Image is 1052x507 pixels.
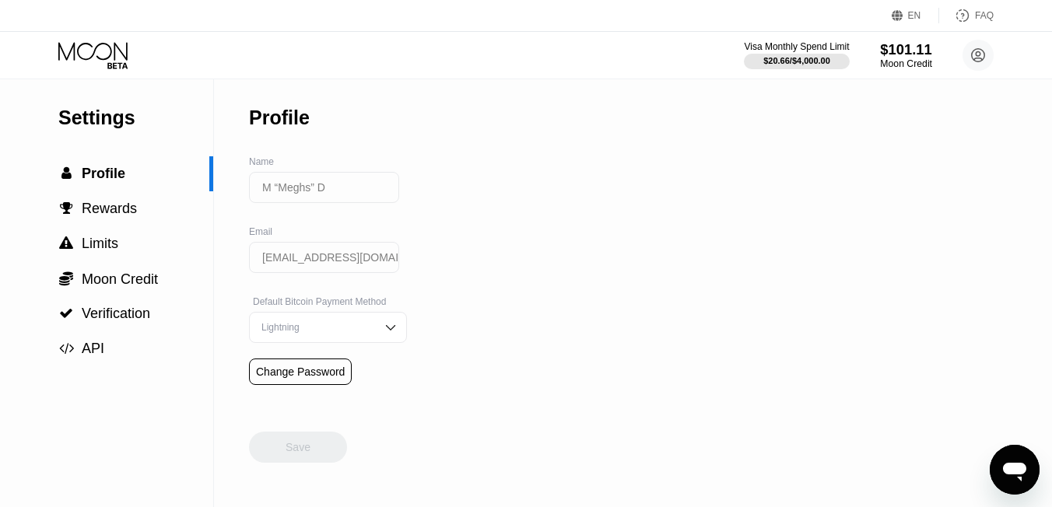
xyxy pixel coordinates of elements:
span:  [61,166,72,180]
iframe: Button to launch messaging window [990,445,1040,495]
div: FAQ [939,8,994,23]
div: Name [249,156,407,167]
div: Email [249,226,407,237]
span: API [82,341,104,356]
div:  [58,201,74,215]
div: Visa Monthly Spend Limit [744,41,849,52]
div:  [58,166,74,180]
div:  [58,306,74,320]
div: Profile [249,107,310,129]
div: $20.66 / $4,000.00 [763,56,830,65]
span:  [59,271,73,286]
div: $101.11 [880,41,932,58]
div: Moon Credit [880,58,932,69]
span:  [59,306,73,320]
span: Moon Credit [82,271,158,287]
div: Visa Monthly Spend Limit$20.66/$4,000.00 [744,41,849,69]
div: EN [908,10,921,21]
div: Default Bitcoin Payment Method [249,296,407,307]
div: Change Password [256,365,345,378]
div:  [58,341,74,355]
span:  [59,236,73,250]
div: Settings [58,107,213,129]
div: $101.11Moon Credit [880,41,932,69]
span:  [59,341,74,355]
span:  [60,201,73,215]
div:  [58,271,74,286]
span: Rewards [82,201,137,216]
div:  [58,236,74,250]
div: Change Password [249,358,352,385]
span: Profile [82,166,125,181]
div: EN [892,8,939,23]
div: Lightning [258,322,375,333]
span: Limits [82,236,118,251]
div: FAQ [975,10,994,21]
span: Verification [82,306,150,321]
